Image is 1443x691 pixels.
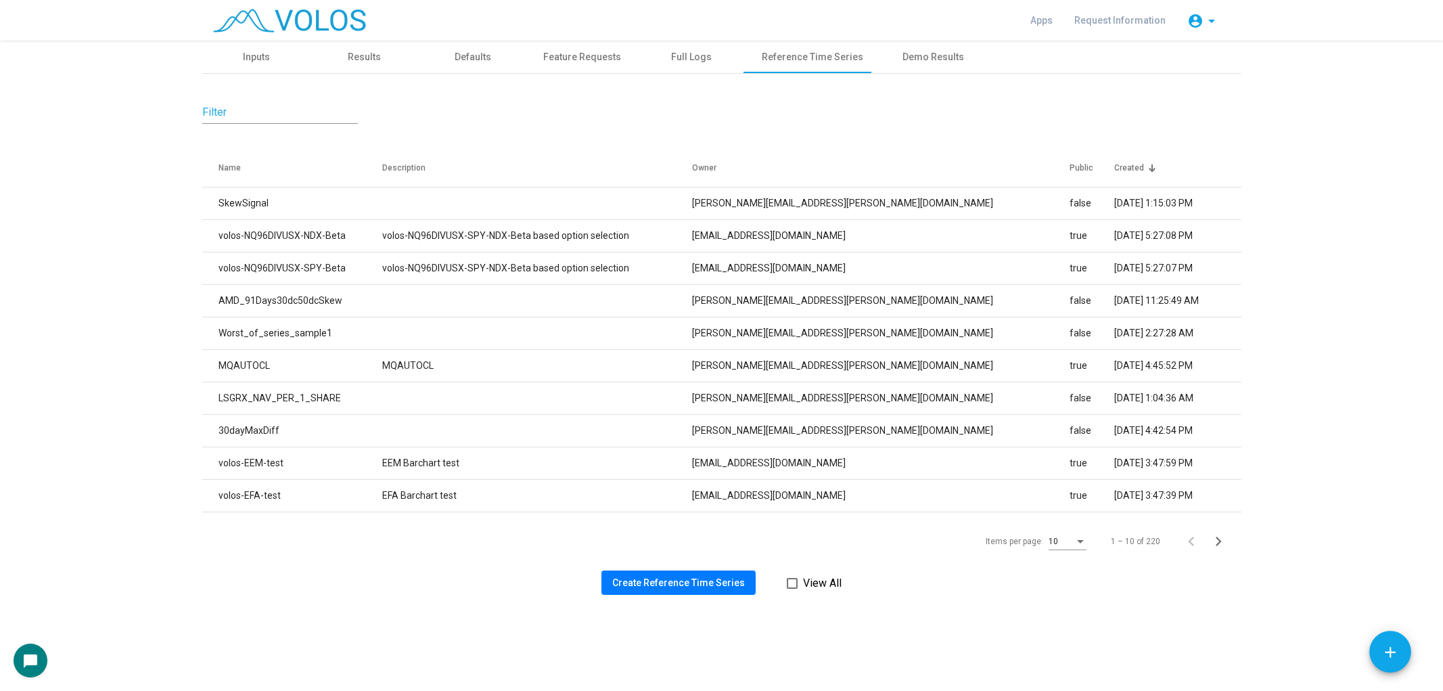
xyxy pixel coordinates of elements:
td: AMD_91Days30dc50dcSkew [202,284,382,317]
td: false [1070,414,1115,447]
td: [DATE] 3:47:39 PM [1114,479,1241,512]
td: false [1070,284,1115,317]
mat-icon: add [1381,644,1399,661]
td: true [1070,252,1115,284]
mat-icon: account_circle [1187,13,1204,29]
td: [PERSON_NAME][EMAIL_ADDRESS][PERSON_NAME][DOMAIN_NAME] [692,382,1070,414]
div: Owner [692,162,1070,174]
td: volos-NQ96DIVUSX-SPY-NDX-Beta based option selection [382,252,692,284]
td: EFA Barchart test [382,479,692,512]
a: Apps [1020,8,1063,32]
span: Create Reference Time Series [612,577,745,588]
mat-select: Items per page: [1049,537,1086,547]
div: Reference Time Series [762,50,863,64]
td: [DATE] 1:15:03 PM [1114,187,1241,219]
button: Create Reference Time Series [601,571,756,595]
td: volos-NQ96DIVUSX-SPY-Beta [202,252,382,284]
td: [PERSON_NAME][EMAIL_ADDRESS][PERSON_NAME][DOMAIN_NAME] [692,284,1070,317]
div: Name [219,162,241,174]
td: [DATE] 3:47:59 PM [1114,447,1241,479]
div: Results [348,50,381,64]
div: Name [219,162,382,174]
td: true [1070,479,1115,512]
td: [EMAIL_ADDRESS][DOMAIN_NAME] [692,219,1070,252]
td: [DATE] 4:45:52 PM [1114,349,1241,382]
td: EEM Barchart test [382,447,692,479]
td: true [1070,349,1115,382]
span: 10 [1049,537,1058,546]
mat-icon: chat_bubble [22,653,39,669]
td: MQAUTOCL [202,349,382,382]
td: Worst_of_series_sample1 [202,317,382,349]
td: false [1070,187,1115,219]
mat-icon: arrow_drop_down [1204,13,1220,29]
button: Add icon [1369,631,1411,673]
td: SkewSignal [202,187,382,219]
span: Request Information [1074,15,1166,26]
div: Feature Requests [543,50,621,64]
td: [DATE] 11:25:49 AM [1114,284,1241,317]
td: volos-NQ96DIVUSX-NDX-Beta [202,219,382,252]
td: true [1070,447,1115,479]
div: 1 – 10 of 220 [1111,535,1160,548]
td: [EMAIL_ADDRESS][DOMAIN_NAME] [692,447,1070,479]
div: Public [1070,162,1093,174]
div: Full Logs [671,50,712,64]
td: [EMAIL_ADDRESS][DOMAIN_NAME] [692,479,1070,512]
td: false [1070,317,1115,349]
div: Owner [692,162,716,174]
td: true [1070,219,1115,252]
span: View All [803,575,842,592]
td: MQAUTOCL [382,349,692,382]
td: [DATE] 5:27:07 PM [1114,252,1241,284]
button: Next page [1209,528,1236,555]
td: volos-EEM-test [202,447,382,479]
td: [DATE] 1:04:36 AM [1114,382,1241,414]
td: [PERSON_NAME][EMAIL_ADDRESS][PERSON_NAME][DOMAIN_NAME] [692,414,1070,447]
div: Inputs [243,50,270,64]
td: 30dayMaxDiff [202,414,382,447]
a: Request Information [1063,8,1176,32]
div: Defaults [455,50,491,64]
div: Description [382,162,426,174]
td: [PERSON_NAME][EMAIL_ADDRESS][PERSON_NAME][DOMAIN_NAME] [692,317,1070,349]
td: [DATE] 4:42:54 PM [1114,414,1241,447]
td: [PERSON_NAME][EMAIL_ADDRESS][PERSON_NAME][DOMAIN_NAME] [692,349,1070,382]
div: Public [1070,162,1115,174]
td: [EMAIL_ADDRESS][DOMAIN_NAME] [692,252,1070,284]
div: Items per page: [986,535,1043,548]
td: [DATE] 5:27:08 PM [1114,219,1241,252]
div: Created [1114,162,1224,174]
td: volos-EFA-test [202,479,382,512]
div: Created [1114,162,1144,174]
td: false [1070,382,1115,414]
td: [PERSON_NAME][EMAIL_ADDRESS][PERSON_NAME][DOMAIN_NAME] [692,187,1070,219]
div: Demo Results [902,50,964,64]
span: Apps [1030,15,1053,26]
button: Previous page [1182,528,1209,555]
td: volos-NQ96DIVUSX-SPY-NDX-Beta based option selection [382,219,692,252]
td: [DATE] 2:27:28 AM [1114,317,1241,349]
div: Description [382,162,692,174]
td: LSGRX_NAV_PER_1_SHARE [202,382,382,414]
